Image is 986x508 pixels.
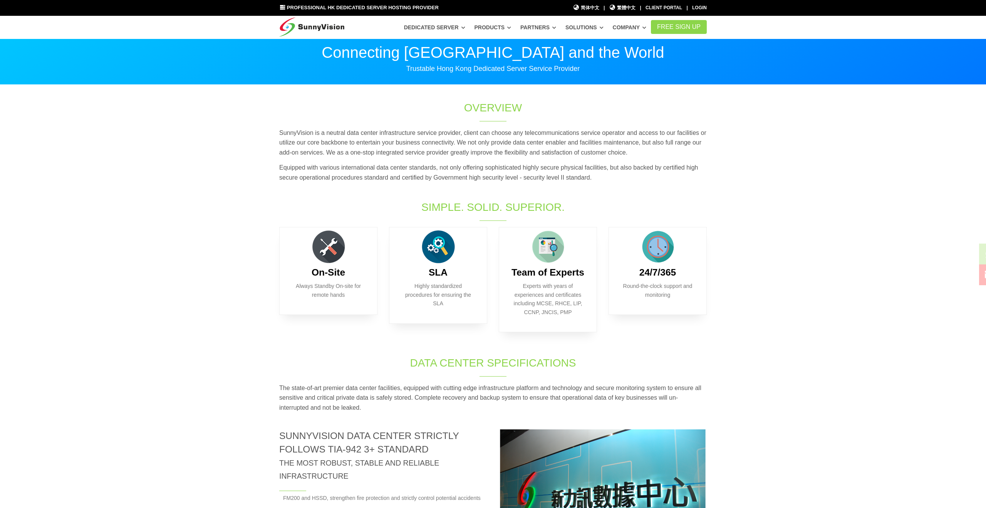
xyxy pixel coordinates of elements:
p: The state-of-art premier data center facilities, equipped with cutting edge infrastructure platfo... [279,383,707,413]
h2: SunnyVision Data Center strictly follows TIA-942 3+ standard [279,429,487,482]
li: FM200 and HSSD, strengthen fire protection and strictly control potential accidents [279,494,487,502]
img: flat-search-cogs.png [419,227,458,266]
h1: Data Center Specifications [365,355,621,370]
a: Client Portal [646,5,682,10]
p: Always Standby On-site for remote hands [291,282,366,299]
p: SunnyVision is a neutral data center infrastructure service provider, client can choose any telec... [279,128,707,158]
b: 24/7/365 [639,267,676,278]
p: Highly standardized procedures for ensuring the SLA [401,282,475,308]
a: Login [692,5,707,10]
a: Dedicated Server [404,20,465,34]
li: | [640,4,641,12]
img: flat-repair-tools.png [309,227,348,266]
a: 简体中文 [573,4,599,12]
h1: Simple. Solid. Superior. [365,200,621,215]
a: Company [613,20,647,34]
a: FREE Sign Up [651,20,707,34]
li: | [604,4,605,12]
p: Connecting [GEOGRAPHIC_DATA] and the World [279,45,707,60]
a: Solutions [565,20,604,34]
a: Partners [520,20,556,34]
b: On-Site [312,267,345,278]
span: Professional HK Dedicated Server Hosting Provider [287,5,439,10]
img: full-time.png [639,227,677,266]
b: Team of Experts [511,267,584,278]
a: 繁體中文 [609,4,636,12]
p: Round-the-clock support and monitoring [620,282,695,299]
a: Products [474,20,511,34]
p: Experts with years of experiences and certificates including MCSE, RHCE, LIP, CCNP, JNCIS, PMP [511,282,585,316]
li: | [686,4,688,12]
p: Equipped with various international data center standards, not only offering sophisticated highly... [279,163,707,182]
b: SLA [429,267,448,278]
p: Trustable Hong Kong Dedicated Server Service Provider [279,64,707,73]
small: The most robust, stable and reliable infrastructure [279,459,439,480]
img: flat-chart-page.png [529,227,567,266]
h1: Overview [365,100,621,115]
